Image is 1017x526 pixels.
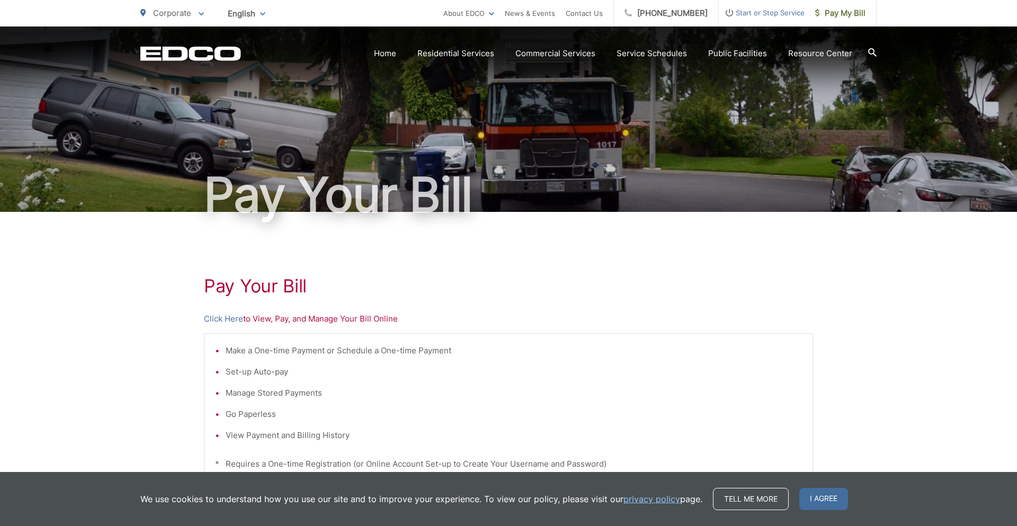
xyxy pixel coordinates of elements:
[815,7,866,20] span: Pay My Bill
[140,493,702,505] p: We use cookies to understand how you use our site and to improve your experience. To view our pol...
[788,47,852,60] a: Resource Center
[226,429,802,442] li: View Payment and Billing History
[204,313,243,325] a: Click Here
[566,7,603,20] a: Contact Us
[204,313,813,325] p: to View, Pay, and Manage Your Bill Online
[140,46,241,61] a: EDCD logo. Return to the homepage.
[623,493,680,505] a: privacy policy
[204,275,813,297] h1: Pay Your Bill
[374,47,396,60] a: Home
[505,7,555,20] a: News & Events
[417,47,494,60] a: Residential Services
[226,344,802,357] li: Make a One-time Payment or Schedule a One-time Payment
[140,168,877,221] h1: Pay Your Bill
[515,47,595,60] a: Commercial Services
[713,488,789,510] a: Tell me more
[708,47,767,60] a: Public Facilities
[226,408,802,421] li: Go Paperless
[443,7,494,20] a: About EDCO
[799,488,848,510] span: I agree
[153,8,191,18] span: Corporate
[226,387,802,399] li: Manage Stored Payments
[617,47,687,60] a: Service Schedules
[220,4,273,23] span: English
[226,365,802,378] li: Set-up Auto-pay
[215,458,802,470] p: * Requires a One-time Registration (or Online Account Set-up to Create Your Username and Password)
